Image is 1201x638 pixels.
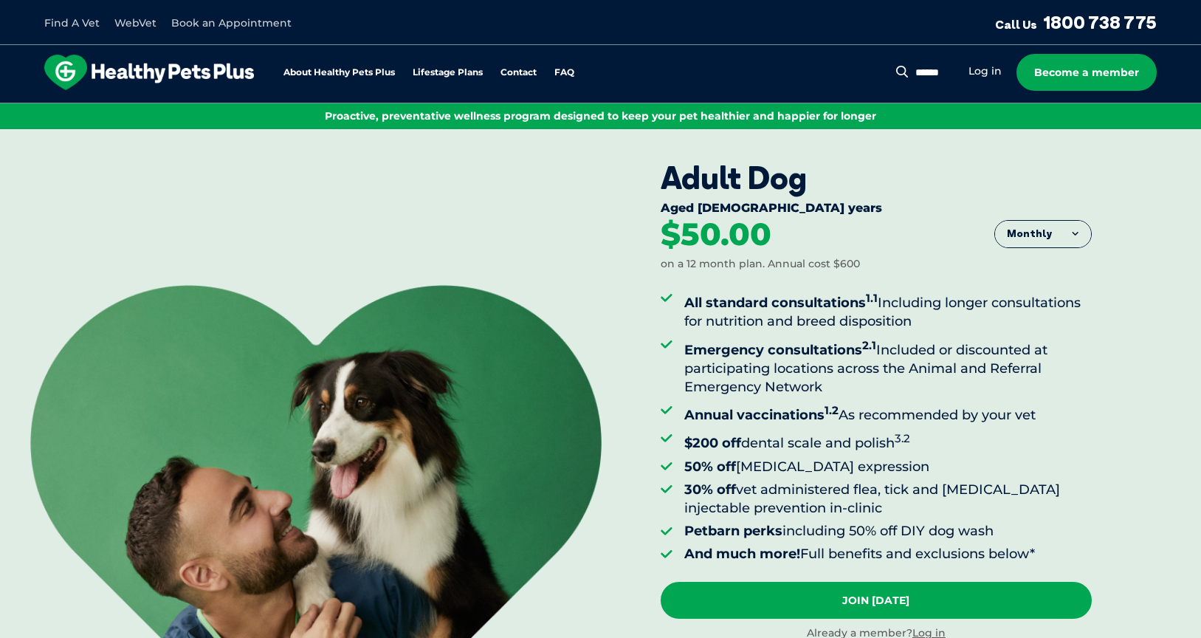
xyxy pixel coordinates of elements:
strong: $200 off [684,435,741,451]
strong: Petbarn perks [684,523,782,539]
sup: 3.2 [895,431,910,445]
div: on a 12 month plan. Annual cost $600 [661,257,860,272]
sup: 1.1 [866,291,878,305]
strong: All standard consultations [684,295,878,311]
li: dental scale and polish [684,429,1092,453]
li: including 50% off DIY dog wash [684,522,1092,541]
strong: 30% off [684,481,736,498]
li: [MEDICAL_DATA] expression [684,458,1092,476]
strong: Annual vaccinations [684,407,839,423]
button: Monthly [995,221,1091,247]
div: $50.00 [661,219,771,251]
a: Join [DATE] [661,582,1092,619]
strong: And much more! [684,546,800,562]
strong: 50% off [684,459,736,475]
li: Including longer consultations for nutrition and breed disposition [684,289,1092,331]
li: Included or discounted at participating locations across the Animal and Referral Emergency Network [684,336,1092,397]
li: As recommended by your vet [684,401,1092,425]
div: Adult Dog [661,159,1092,196]
li: vet administered flea, tick and [MEDICAL_DATA] injectable prevention in-clinic [684,481,1092,518]
strong: Emergency consultations [684,342,876,358]
li: Full benefits and exclusions below* [684,545,1092,563]
sup: 1.2 [825,403,839,417]
sup: 2.1 [862,338,876,352]
div: Aged [DEMOGRAPHIC_DATA] years [661,201,1092,219]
